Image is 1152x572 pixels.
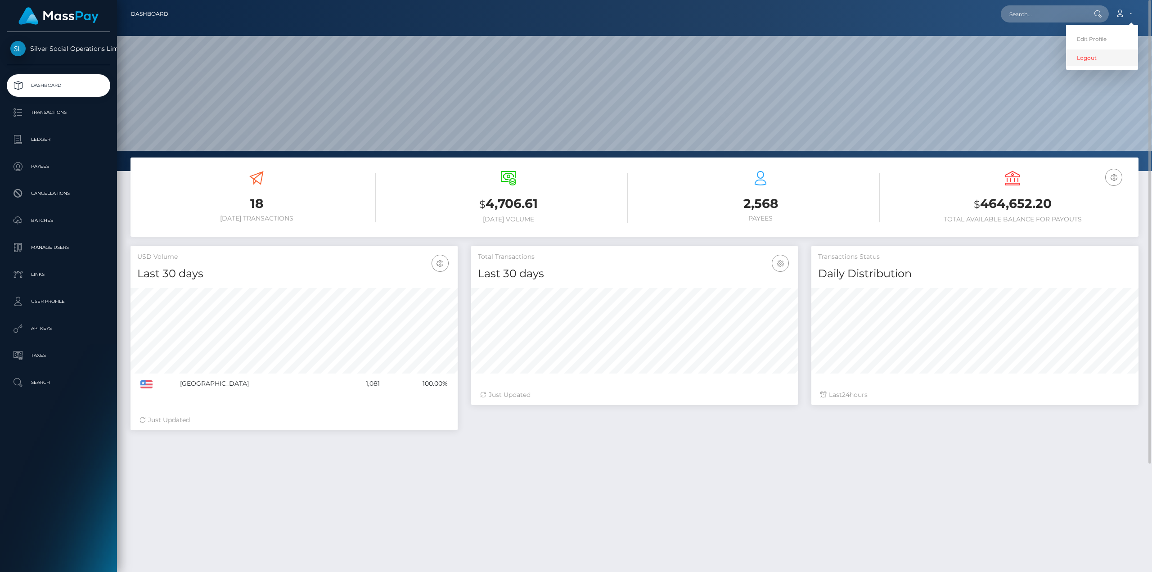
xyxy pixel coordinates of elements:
[478,266,792,282] h4: Last 30 days
[641,195,880,212] h3: 2,568
[820,390,1129,400] div: Last hours
[818,252,1132,261] h5: Transactions Status
[10,79,107,92] p: Dashboard
[137,215,376,222] h6: [DATE] Transactions
[7,74,110,97] a: Dashboard
[641,215,880,222] h6: Payees
[7,128,110,151] a: Ledger
[10,41,26,56] img: Silver Social Operations Limited
[131,5,168,23] a: Dashboard
[10,376,107,389] p: Search
[7,290,110,313] a: User Profile
[139,415,449,425] div: Just Updated
[478,252,792,261] h5: Total Transactions
[7,101,110,124] a: Transactions
[842,391,850,399] span: 24
[10,214,107,227] p: Batches
[383,374,451,394] td: 100.00%
[7,344,110,367] a: Taxes
[7,182,110,205] a: Cancellations
[818,266,1132,282] h4: Daily Distribution
[10,268,107,281] p: Links
[140,380,153,388] img: US.png
[1066,31,1138,47] a: Edit Profile
[1066,50,1138,66] a: Logout
[10,322,107,335] p: API Keys
[10,133,107,146] p: Ledger
[10,241,107,254] p: Manage Users
[7,263,110,286] a: Links
[10,187,107,200] p: Cancellations
[10,160,107,173] p: Payees
[137,195,376,212] h3: 18
[893,195,1132,213] h3: 464,652.20
[1001,5,1085,23] input: Search...
[18,7,99,25] img: MassPay Logo
[339,374,383,394] td: 1,081
[10,106,107,119] p: Transactions
[7,317,110,340] a: API Keys
[7,155,110,178] a: Payees
[137,266,451,282] h4: Last 30 days
[7,371,110,394] a: Search
[177,374,339,394] td: [GEOGRAPHIC_DATA]
[10,349,107,362] p: Taxes
[137,252,451,261] h5: USD Volume
[974,198,980,211] small: $
[7,236,110,259] a: Manage Users
[10,295,107,308] p: User Profile
[7,45,110,53] span: Silver Social Operations Limited
[389,216,628,223] h6: [DATE] Volume
[479,198,486,211] small: $
[7,209,110,232] a: Batches
[480,390,789,400] div: Just Updated
[389,195,628,213] h3: 4,706.61
[893,216,1132,223] h6: Total Available Balance for Payouts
